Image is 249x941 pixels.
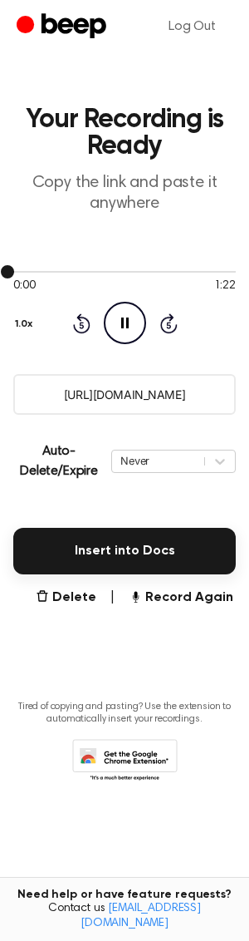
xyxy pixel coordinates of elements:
p: Auto-Delete/Expire [13,441,105,481]
a: Beep [17,11,110,43]
p: Tired of copying and pasting? Use the extension to automatically insert your recordings. [13,701,236,726]
h1: Your Recording is Ready [13,106,236,160]
span: 0:00 [13,278,35,295]
a: Log Out [152,7,232,47]
p: Copy the link and paste it anywhere [13,173,236,214]
button: Record Again [129,588,233,608]
span: 1:22 [214,278,236,295]
span: | [110,588,115,608]
span: Contact us [10,902,239,931]
button: Delete [36,588,96,608]
a: [EMAIL_ADDRESS][DOMAIN_NAME] [81,903,201,929]
div: Never [120,453,196,469]
button: Insert into Docs [13,528,236,574]
button: 1.0x [13,310,39,338]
